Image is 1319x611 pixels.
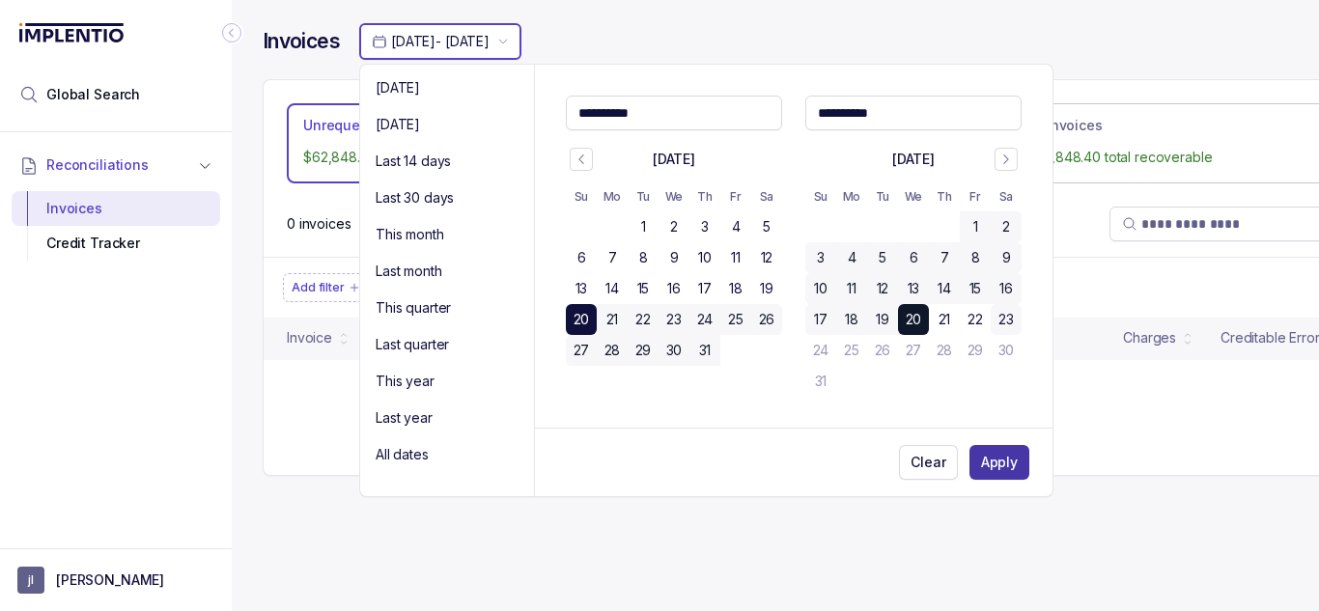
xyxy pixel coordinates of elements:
[376,78,420,97] p: [DATE]
[376,335,449,354] p: Last quarter
[981,453,1018,472] p: Apply
[376,262,442,281] p: Last month
[368,146,526,177] li: Menu Item Selection Last 14 days
[969,445,1029,480] button: Apply
[628,181,659,211] th: Tuesday
[805,181,836,211] th: Sunday
[27,226,205,261] div: Credit Tracker
[995,148,1018,171] button: Go to next month
[12,187,220,265] div: Reconciliations
[359,23,521,60] button: Date Range Picker
[929,242,960,273] button: 7
[659,335,689,366] button: 30
[287,214,351,234] p: 0 invoices
[220,21,243,44] div: Collapse Icon
[898,335,929,366] button: 27
[960,304,991,335] button: 22
[659,273,689,304] button: 16
[805,335,836,366] button: 24
[597,335,628,366] button: 28
[17,567,44,594] span: User initials
[659,181,689,211] th: Wednesday
[376,372,435,391] p: This year
[751,242,782,273] button: 12
[898,242,929,273] button: 6
[991,242,1022,273] button: 9
[751,211,782,242] button: 5
[597,273,628,304] button: 14
[368,109,526,140] li: Menu Item Selection Yesterday
[720,242,751,273] button: 11
[836,181,867,211] th: Monday
[991,304,1022,335] button: 23
[56,570,164,590] p: [PERSON_NAME]
[368,256,526,287] li: Menu Item Selection Last month
[659,211,689,242] button: 2
[391,32,490,51] p: [DATE] - [DATE]
[597,181,628,211] th: Monday
[303,116,431,135] p: Unrequested Errors
[283,273,369,302] button: Filter Chip Add filter
[17,567,214,594] button: User initials[PERSON_NAME]
[287,328,332,347] div: Invoice
[376,225,444,244] p: This month
[689,181,720,211] th: Thursday
[368,72,526,103] li: Menu Item Selection Today
[368,182,526,213] li: Menu Item Selection Last 30 days
[689,211,720,242] button: 3
[867,273,898,304] button: 12
[751,304,782,335] button: 26
[899,445,957,480] button: Clear
[368,439,526,470] li: Menu Item Selection All dates
[929,335,960,366] button: 28
[751,273,782,304] button: 19
[372,32,490,51] search: Date Range Picker
[720,273,751,304] button: 18
[805,366,836,397] button: 31
[292,278,345,297] p: Add filter
[566,242,597,273] button: 6
[659,242,689,273] button: 9
[628,304,659,335] button: 22
[368,329,526,360] li: Menu Item Selection Last quarter
[720,181,751,211] th: Friday
[1123,328,1176,347] div: Charges
[929,181,960,211] th: Thursday
[566,273,597,304] button: 13
[368,366,526,397] li: Menu Item Selection This year
[1026,116,1102,135] p: All Invoices
[960,211,991,242] button: 1
[960,181,991,211] th: Friday
[898,304,929,335] button: 20
[991,273,1022,304] button: 16
[376,152,451,171] p: Last 14 days
[263,28,340,55] h4: Invoices
[867,181,898,211] th: Tuesday
[991,181,1022,211] th: Saturday
[929,304,960,335] button: 21
[46,155,149,175] span: Reconciliations
[303,148,625,167] p: $62,848.40 potential savings
[566,335,597,366] button: 27
[653,150,695,169] div: [DATE]
[368,219,526,250] li: Menu Item Selection This month
[805,242,836,273] button: 3
[960,242,991,273] button: 8
[836,304,867,335] button: 18
[805,304,836,335] button: 17
[960,335,991,366] button: 29
[566,304,597,335] button: 20
[836,242,867,273] button: 4
[628,211,659,242] button: 1
[376,115,420,134] p: [DATE]
[566,181,597,211] th: Sunday
[628,335,659,366] button: 29
[689,335,720,366] button: 31
[689,273,720,304] button: 17
[867,304,898,335] button: 19
[911,453,945,472] p: Clear
[597,304,628,335] button: 21
[991,211,1022,242] button: 2
[376,408,433,428] p: Last year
